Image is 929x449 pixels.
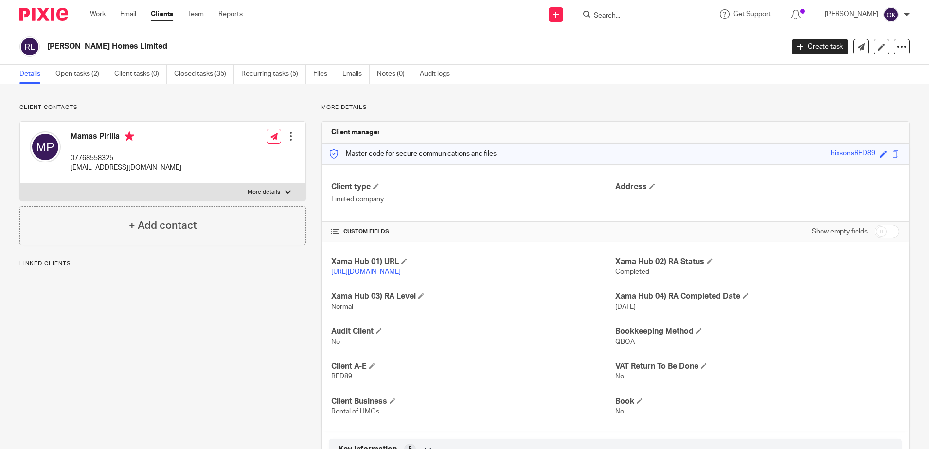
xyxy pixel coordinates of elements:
[218,9,243,19] a: Reports
[376,328,382,334] span: Edit Audit Client
[174,65,234,84] a: Closed tasks (35)
[19,36,40,57] img: svg%3E
[615,408,624,415] span: No
[420,65,457,84] a: Audit logs
[19,260,306,268] p: Linked clients
[615,326,899,337] h4: Bookkeeping Method
[71,163,181,173] p: [EMAIL_ADDRESS][DOMAIN_NAME]
[331,373,352,380] span: RED89
[321,104,910,111] p: More details
[369,363,375,369] span: Edit Client A-E
[615,304,636,310] span: [DATE]
[331,182,615,192] h4: Client type
[615,182,899,192] h4: Address
[615,269,649,275] span: Completed
[331,228,615,235] h4: CUSTOM FIELDS
[880,150,887,158] span: Edit code
[874,39,889,54] a: Edit client
[331,291,615,302] h4: Xama Hub 03) RA Level
[331,304,353,310] span: Normal
[19,104,306,111] p: Client contacts
[733,11,771,18] span: Get Support
[19,65,48,84] a: Details
[313,65,335,84] a: Files
[615,257,899,267] h4: Xama Hub 02) RA Status
[331,339,340,345] span: No
[248,188,280,196] p: More details
[649,183,655,189] span: Edit Address
[892,150,899,158] span: Copy to clipboard
[129,218,197,233] h4: + Add contact
[743,293,749,299] span: Edit Xama Hub 04) RA Completed Date
[615,291,899,302] h4: Xama Hub 04) RA Completed Date
[30,131,61,162] img: svg%3E
[792,39,848,54] a: Create task
[853,39,869,54] a: Send new email
[331,361,615,372] h4: Client A-E
[696,328,702,334] span: Edit Bookkeeping Method
[373,183,379,189] span: Change Client type
[90,9,106,19] a: Work
[120,9,136,19] a: Email
[331,127,380,137] h3: Client manager
[331,408,379,415] span: Rental of HMOs
[342,65,370,84] a: Emails
[615,361,899,372] h4: VAT Return To Be Done
[401,258,407,264] span: Edit Xama Hub 01) URL
[71,131,181,144] h4: Mamas Pirilla
[831,148,875,160] div: hixsonsRED89
[615,373,624,380] span: No
[331,326,615,337] h4: Audit Client
[701,363,707,369] span: Edit VAT Return To Be Done
[615,339,635,345] span: QBOA
[71,153,181,163] p: 07768558325
[812,227,868,236] label: Show empty fields
[593,12,680,20] input: Search
[390,398,395,404] span: Edit Client Business
[331,195,615,204] p: Limited company
[55,65,107,84] a: Open tasks (2)
[241,65,306,84] a: Recurring tasks (5)
[707,258,713,264] span: Edit Xama Hub 02) RA Status
[125,131,134,141] i: Primary
[637,398,643,404] span: Edit Book
[329,149,497,159] p: Master code for secure communications and files
[47,41,631,52] h2: [PERSON_NAME] Homes Limited
[19,8,68,21] img: Pixie
[418,293,424,299] span: Edit Xama Hub 03) RA Level
[151,9,173,19] a: Clients
[188,9,204,19] a: Team
[883,7,899,22] img: svg%3E
[331,257,615,267] h4: Xama Hub 01) URL
[114,65,167,84] a: Client tasks (0)
[377,65,412,84] a: Notes (0)
[331,396,615,407] h4: Client Business
[825,9,878,19] p: [PERSON_NAME]
[615,396,899,407] h4: Book
[331,269,401,275] a: [URL][DOMAIN_NAME]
